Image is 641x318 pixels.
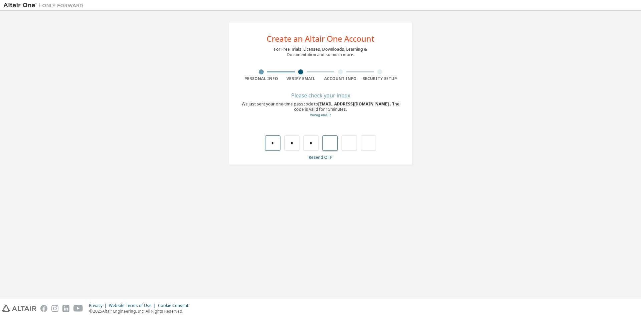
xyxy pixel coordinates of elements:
[40,305,47,312] img: facebook.svg
[89,308,192,314] p: © 2025 Altair Engineering, Inc. All Rights Reserved.
[2,305,36,312] img: altair_logo.svg
[267,35,375,43] div: Create an Altair One Account
[320,76,360,81] div: Account Info
[360,76,400,81] div: Security Setup
[309,154,333,160] a: Resend OTP
[109,303,158,308] div: Website Terms of Use
[281,76,321,81] div: Verify Email
[62,305,69,312] img: linkedin.svg
[89,303,109,308] div: Privacy
[51,305,58,312] img: instagram.svg
[241,76,281,81] div: Personal Info
[318,101,390,107] span: [EMAIL_ADDRESS][DOMAIN_NAME]
[73,305,83,312] img: youtube.svg
[3,2,87,9] img: Altair One
[274,47,367,57] div: For Free Trials, Licenses, Downloads, Learning & Documentation and so much more.
[158,303,192,308] div: Cookie Consent
[241,93,400,97] div: Please check your inbox
[310,113,331,117] a: Go back to the registration form
[241,101,400,118] div: We just sent your one-time passcode to . The code is valid for 15 minutes.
